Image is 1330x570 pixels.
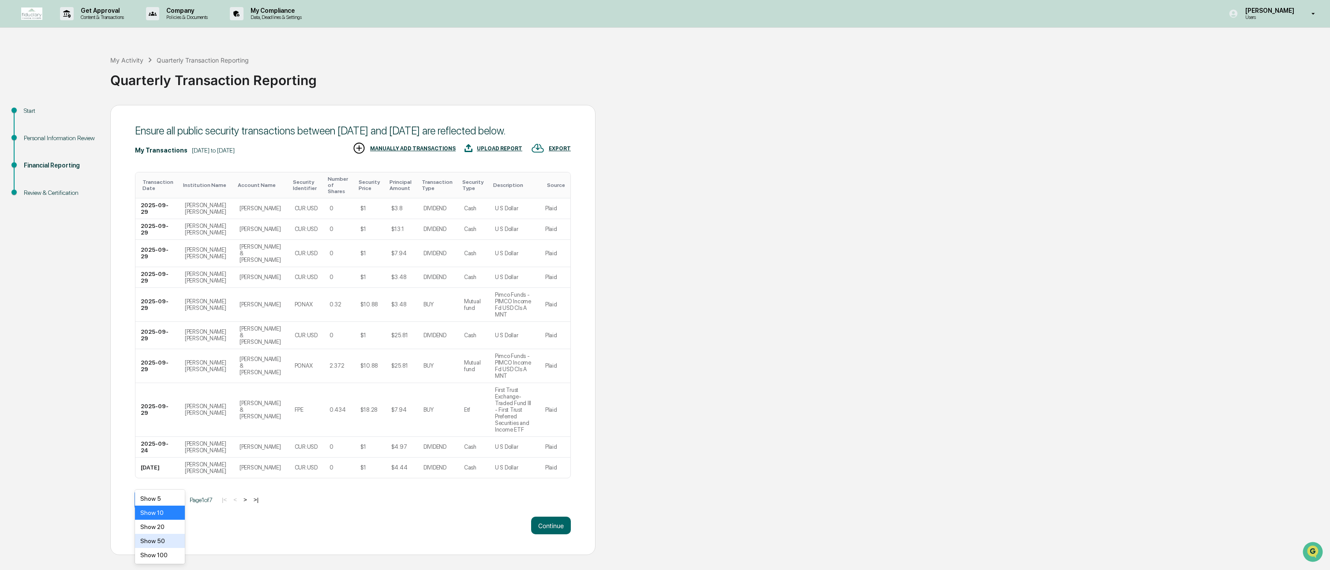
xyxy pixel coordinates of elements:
span: Pylon [88,149,107,156]
a: 🔎Data Lookup [5,124,59,140]
div: Show 5 [135,492,185,506]
div: Cash [464,464,476,471]
img: logo [21,7,42,20]
div: DIVIDEND [423,332,446,339]
div: U S Dollar [495,274,518,280]
div: Quarterly Transaction Reporting [110,65,1326,88]
div: 0 [330,205,333,212]
div: BUY [423,406,434,413]
td: Plaid [540,267,570,288]
a: Powered byPylon [62,149,107,156]
div: DIVIDEND [423,205,446,212]
p: Data, Deadlines & Settings [244,14,306,20]
div: U S Dollar [495,226,518,232]
img: UPLOAD REPORT [465,142,472,155]
p: Company [159,7,212,14]
td: Plaid [540,322,570,349]
div: Toggle SortBy [493,182,536,188]
div: $3.48 [391,274,407,280]
div: $1 [360,226,366,232]
div: Quarterly Transaction Reporting [157,56,249,64]
div: DIVIDEND [423,226,446,232]
div: Mutual fund [464,298,484,311]
div: CUR:USD [295,205,318,212]
div: 2.372 [330,362,345,369]
div: Toggle SortBy [422,179,455,191]
div: Pimco Funds - PIMCO Income Fd USD Cls A MNT [495,353,535,379]
p: Users [1238,14,1299,20]
div: Start [24,106,96,115]
div: Cash [464,274,476,280]
div: Show 50 [135,534,185,548]
div: First Trust Exchange-Traded Fund III - First Trust Preferred Securities and Income ETF [495,387,535,433]
iframe: Open customer support [1302,541,1326,565]
img: 1746055101610-c473b297-6a78-478c-a979-82029cc54cd1 [9,67,25,83]
td: 2025-09-29 [135,198,180,219]
div: Toggle SortBy [328,176,352,194]
div: Pimco Funds - PIMCO Income Fd USD Cls A MNT [495,291,535,318]
div: CUR:USD [295,274,318,280]
div: PONAX [295,301,313,308]
div: [PERSON_NAME] [PERSON_NAME] [185,271,229,284]
div: $25.81 [391,362,408,369]
button: Start new chat [150,70,161,81]
div: Show 10 [135,506,185,520]
div: CUR:USD [295,464,318,471]
div: 0.434 [330,406,346,413]
div: Toggle SortBy [359,179,382,191]
div: FPE [295,406,303,413]
td: [DATE] [135,458,180,478]
div: U S Dollar [495,443,518,450]
div: CUR:USD [295,332,318,339]
div: 0 [330,250,333,257]
td: Plaid [540,383,570,437]
div: $4.97 [391,443,407,450]
div: [PERSON_NAME] [PERSON_NAME] [185,440,229,454]
div: 🗄️ [64,112,71,119]
div: My Transactions [135,147,187,154]
div: $18.28 [360,406,378,413]
div: Ensure all public security transactions between [DATE] and [DATE] are reflected below. [135,124,571,137]
p: How can we help? [9,19,161,33]
p: Policies & Documents [159,14,212,20]
div: [PERSON_NAME] [PERSON_NAME] [185,359,229,373]
div: $1 [360,250,366,257]
td: [PERSON_NAME] & [PERSON_NAME] [234,322,289,349]
td: 2025-09-29 [135,349,180,383]
div: DIVIDEND [423,443,446,450]
td: Plaid [540,437,570,458]
td: Plaid [540,349,570,383]
div: Cash [464,332,476,339]
div: U S Dollar [495,250,518,257]
div: 0 [330,226,333,232]
div: $10.88 [360,301,378,308]
button: >| [251,496,261,503]
div: Toggle SortBy [142,179,176,191]
td: Plaid [540,240,570,267]
span: Preclearance [18,111,57,120]
button: < [231,496,240,503]
div: [PERSON_NAME] [PERSON_NAME] [185,202,229,215]
div: We're available if you need us! [30,76,112,83]
div: DIVIDEND [423,464,446,471]
div: [PERSON_NAME] [PERSON_NAME] [185,298,229,311]
div: $1 [360,443,366,450]
div: PONAX [295,362,313,369]
div: EXPORT [549,145,571,152]
button: |< [219,496,229,503]
div: U S Dollar [495,205,518,212]
td: Plaid [540,288,570,322]
p: Get Approval [74,7,128,14]
div: 0 [330,332,333,339]
span: Data Lookup [18,128,56,137]
div: [PERSON_NAME] [PERSON_NAME] [185,223,229,236]
div: 0 [330,443,333,450]
div: [PERSON_NAME] [PERSON_NAME] [185,461,229,474]
td: 2025-09-29 [135,322,180,349]
div: [PERSON_NAME] [PERSON_NAME] [185,403,229,416]
div: Toggle SortBy [390,179,415,191]
a: 🖐️Preclearance [5,108,60,123]
div: [DATE] to [DATE] [192,147,235,154]
button: Continue [531,517,571,534]
p: My Compliance [244,7,306,14]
